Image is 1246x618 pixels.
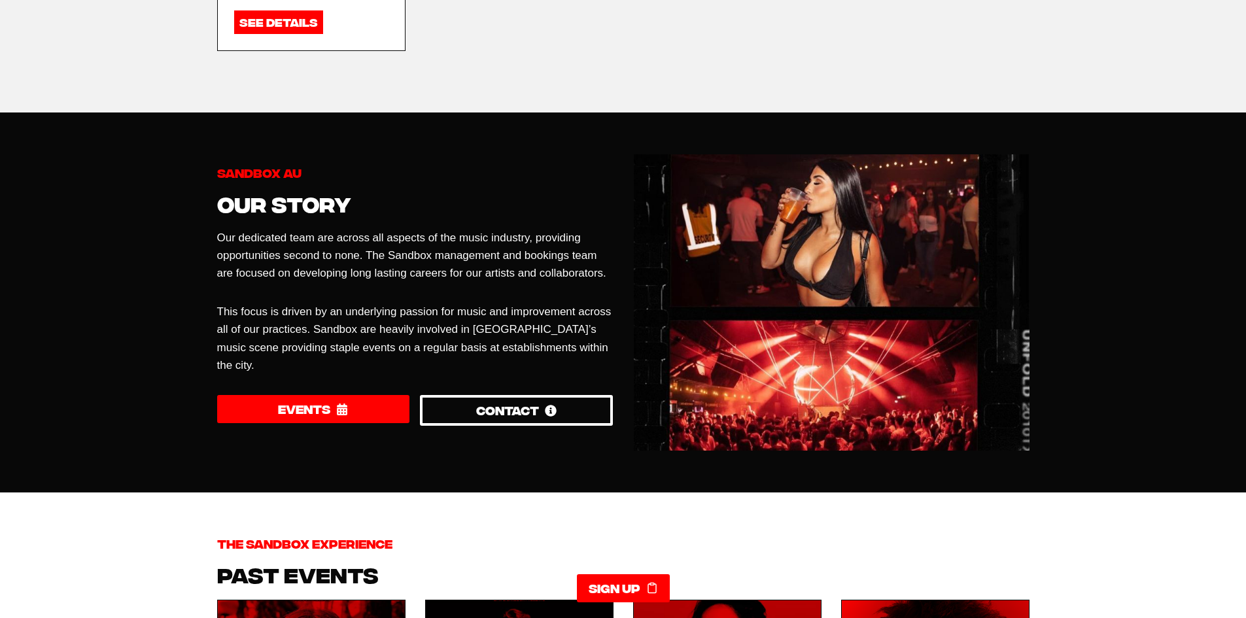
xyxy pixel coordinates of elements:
h6: THE SANDBOX EXPERIENCE [217,534,1030,552]
a: EVENTS [217,395,410,423]
span: Sign up [589,579,640,598]
h1: Our Story [217,187,613,218]
p: This focus is driven by an underlying passion for music and improvement across all of our practic... [217,303,613,374]
a: Sign up [577,574,670,602]
span: CONTACT [476,401,539,420]
h6: SANDBOX au [217,163,613,181]
a: SEE DETAILS [234,10,323,33]
p: Our dedicated team are across all aspects of the music industry, providing opportunities second t... [217,229,613,283]
span: EVENTS [278,400,330,419]
a: CONTACT [420,395,613,426]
